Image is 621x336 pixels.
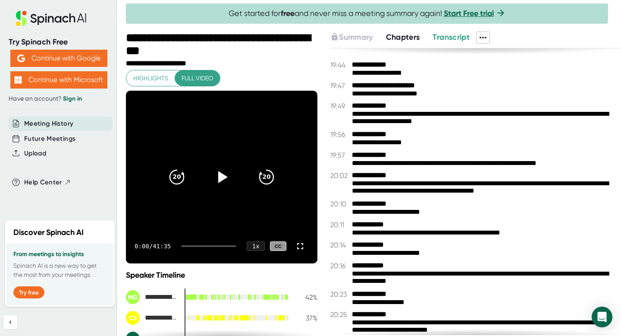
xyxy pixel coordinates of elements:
div: 0:00 / 41:35 [135,243,171,250]
span: 20:02 [330,171,350,180]
span: 19:47 [330,82,350,90]
div: 37 % [296,314,317,322]
span: 20:10 [330,200,350,208]
h3: From meetings to insights [13,251,107,258]
p: Spinach AI is a new way to get the most from your meetings [13,261,107,279]
button: Future Meetings [24,134,75,144]
button: Collapse sidebar [3,315,17,329]
h2: Discover Spinach AI [13,227,84,238]
span: 20:25 [330,311,350,319]
div: Open Intercom Messenger [592,307,612,327]
span: Highlights [133,73,168,84]
span: 19:49 [330,102,350,110]
span: 20:16 [330,262,350,270]
span: 20:14 [330,241,350,249]
div: CS [126,311,140,325]
div: Speaker Timeline [126,270,317,280]
div: MG [126,290,140,304]
img: Aehbyd4JwY73AAAAAElFTkSuQmCC [17,54,25,62]
button: Highlights [126,70,175,86]
span: Full video [182,73,213,84]
span: 19:57 [330,151,350,159]
div: CC [270,241,286,251]
span: 20:23 [330,290,350,298]
span: 19:56 [330,130,350,139]
b: free [281,9,295,18]
span: Summary [339,32,373,42]
span: Help Center [24,178,62,187]
span: Get started for and never miss a meeting summary again! [229,9,506,19]
div: 1 x [247,241,265,251]
button: Upload [24,149,46,158]
button: Continue with Microsoft [10,71,107,89]
button: Help Center [24,178,71,187]
div: Craig Schmitz [126,311,178,325]
span: Chapters [386,32,420,42]
button: Chapters [386,32,420,43]
span: 19:44 [330,61,350,69]
button: Transcript [433,32,470,43]
button: Try free [13,286,44,298]
div: Mercedes Garcia-Purinton [126,290,178,304]
a: Start Free trial [444,9,494,18]
a: Sign in [63,95,82,102]
span: 20:11 [330,221,350,229]
div: 42 % [296,293,317,301]
button: Continue with Google [10,50,107,67]
button: Summary [330,32,373,43]
button: Meeting History [24,119,73,129]
div: Upgrade to access [330,32,386,44]
button: Full video [175,70,220,86]
div: Try Spinach Free [9,37,109,47]
div: Have an account? [9,95,109,103]
span: Transcript [433,32,470,42]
